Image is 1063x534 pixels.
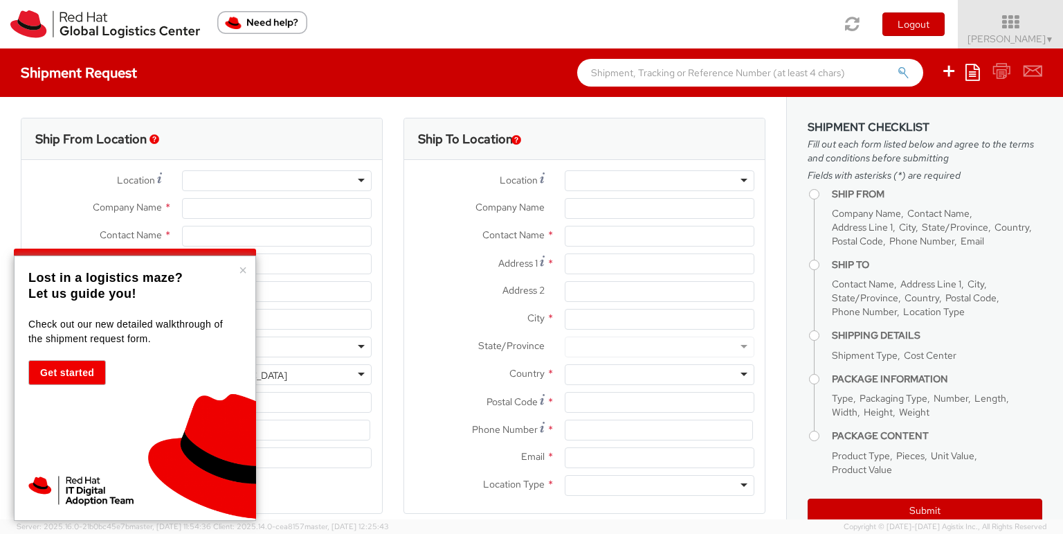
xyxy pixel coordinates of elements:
[1046,34,1054,45] span: ▼
[961,235,984,247] span: Email
[93,201,162,213] span: Company Name
[974,392,1006,404] span: Length
[521,450,545,463] span: Email
[239,263,247,277] button: Close
[832,207,901,220] span: Company Name
[117,174,155,186] span: Location
[832,189,1042,199] h4: Ship From
[305,522,389,531] span: master, [DATE] 12:25:43
[931,450,974,462] span: Unit Value
[832,292,898,304] span: State/Province
[882,12,945,36] button: Logout
[832,278,894,290] span: Contact Name
[35,132,147,146] h3: Ship From Location
[900,278,961,290] span: Address Line 1
[808,499,1042,522] button: Submit
[994,221,1029,233] span: Country
[832,392,853,404] span: Type
[967,278,984,290] span: City
[808,137,1042,165] span: Fill out each form listed below and agree to the terms and conditions before submitting
[832,260,1042,270] h4: Ship To
[478,339,545,352] span: State/Province
[213,522,389,531] span: Client: 2025.14.0-cea8157
[832,450,890,462] span: Product Type
[904,349,956,362] span: Cost Center
[905,292,939,304] span: Country
[28,360,106,385] button: Get started
[217,11,307,34] button: Need help?
[482,229,545,241] span: Contact Name
[498,257,538,269] span: Address 1
[832,235,883,247] span: Postal Code
[899,406,929,418] span: Weight
[860,392,927,404] span: Packaging Type
[832,463,892,476] span: Product Value
[28,287,136,301] strong: Let us guide you!
[129,522,211,531] span: master, [DATE] 11:54:36
[17,522,211,531] span: Server: 2025.16.0-21b0bc45e7b
[10,10,200,38] img: rh-logistics-00dfa346123c4ec078e1.svg
[28,317,238,346] p: Check out our new detailed walkthrough of the shipment request form.
[475,201,545,213] span: Company Name
[945,292,997,304] span: Postal Code
[899,221,916,233] span: City
[832,406,857,418] span: Width
[487,395,538,408] span: Postal Code
[922,221,988,233] span: State/Province
[889,235,954,247] span: Phone Number
[502,284,545,296] span: Address 2
[832,305,897,318] span: Phone Number
[100,229,162,241] span: Contact Name
[864,406,893,418] span: Height
[832,330,1042,341] h4: Shipping Details
[832,431,1042,441] h4: Package Content
[808,121,1042,134] h3: Shipment Checklist
[844,522,1046,533] span: Copyright © [DATE]-[DATE] Agistix Inc., All Rights Reserved
[472,423,538,436] span: Phone Number
[483,478,545,490] span: Location Type
[896,450,925,462] span: Pieces
[527,312,545,324] span: City
[832,221,893,233] span: Address Line 1
[934,392,968,404] span: Number
[418,132,513,146] h3: Ship To Location
[832,349,898,362] span: Shipment Type
[832,374,1042,384] h4: Package Information
[500,174,538,186] span: Location
[808,168,1042,182] span: Fields with asterisks (*) are required
[577,59,923,87] input: Shipment, Tracking or Reference Number (at least 4 chars)
[903,305,965,318] span: Location Type
[509,367,545,380] span: Country
[28,271,183,285] strong: Lost in a logistics maze?
[21,65,137,80] h4: Shipment Request
[907,207,970,220] span: Contact Name
[967,33,1054,45] span: [PERSON_NAME]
